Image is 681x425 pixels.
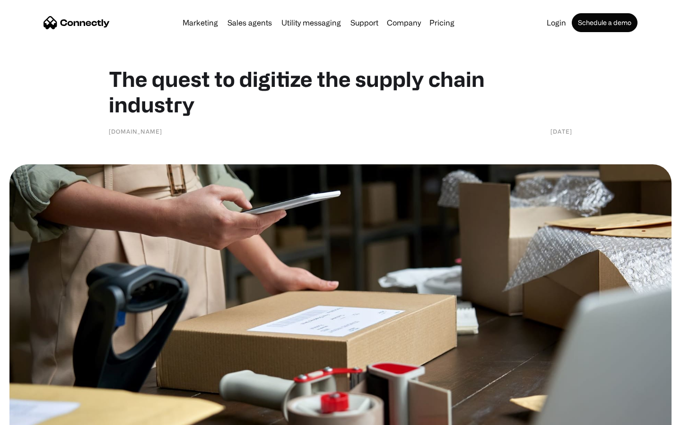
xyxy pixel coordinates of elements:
[109,66,572,117] h1: The quest to digitize the supply chain industry
[426,19,458,26] a: Pricing
[179,19,222,26] a: Marketing
[387,16,421,29] div: Company
[19,408,57,422] ul: Language list
[278,19,345,26] a: Utility messaging
[109,127,162,136] div: [DOMAIN_NAME]
[347,19,382,26] a: Support
[550,127,572,136] div: [DATE]
[543,19,570,26] a: Login
[9,408,57,422] aside: Language selected: English
[572,13,637,32] a: Schedule a demo
[224,19,276,26] a: Sales agents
